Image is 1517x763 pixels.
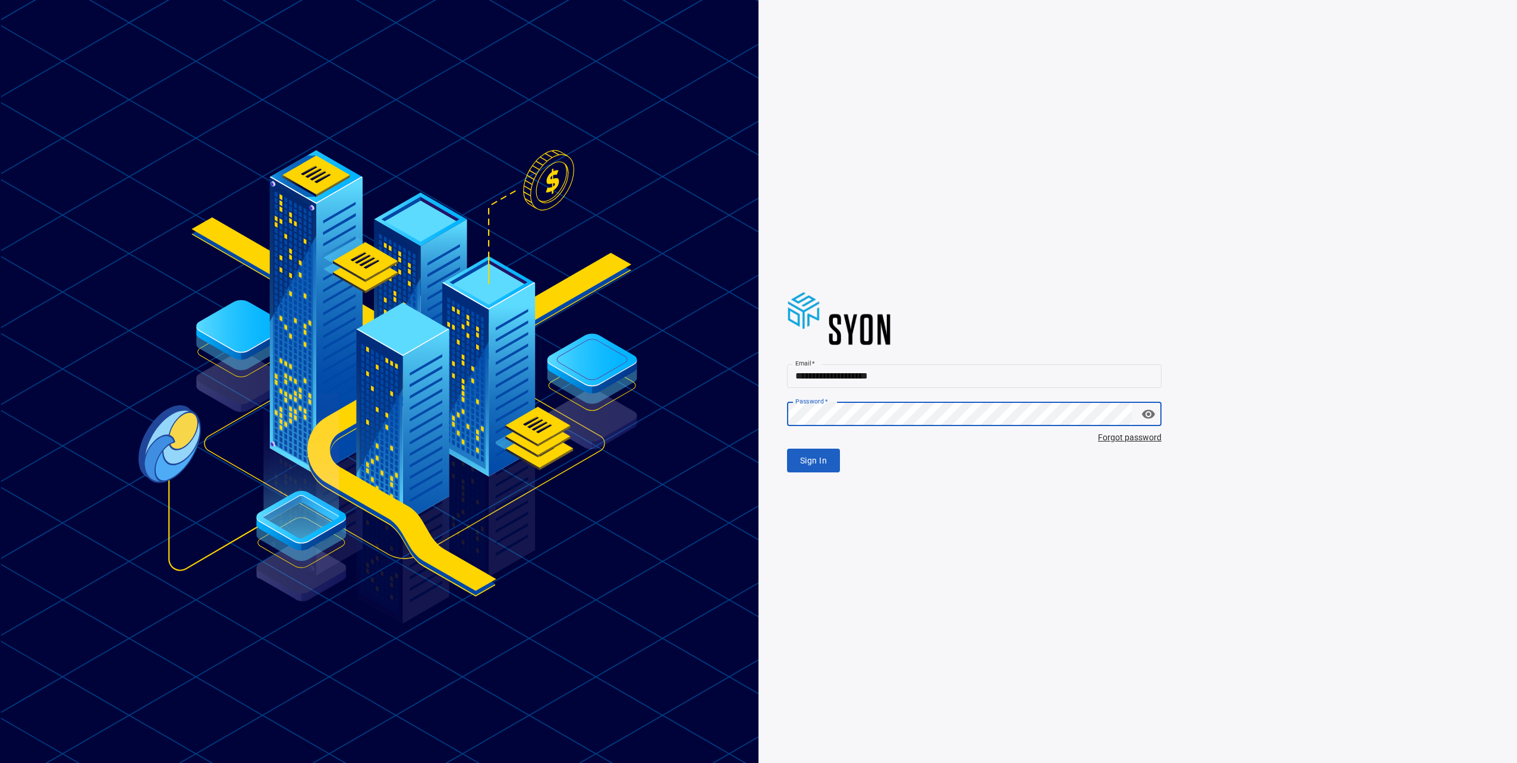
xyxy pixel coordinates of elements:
[800,453,827,468] span: Sign In
[1137,402,1160,426] button: toggle password visibility
[787,431,1162,444] span: Forgot password
[795,397,828,406] label: Password
[787,449,840,473] button: Sign In
[787,291,891,350] img: syoncap.png
[795,359,815,368] label: Email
